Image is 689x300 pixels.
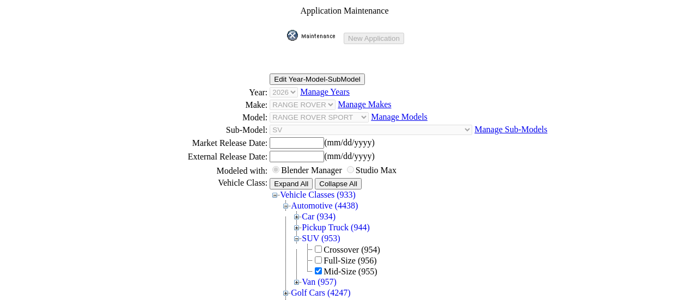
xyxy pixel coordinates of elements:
span: Crossover (954) [324,245,380,254]
img: Expand Car (934) [291,211,302,222]
input: Expand All [270,178,313,189]
label: Studio Max [356,166,397,175]
a: Pickup Truck (944) [302,223,369,232]
a: SUV (953) [302,234,340,243]
td: (mm/dd/yyyy) [269,150,548,163]
a: Automotive (4438) [291,201,358,210]
a: Golf Cars (4247) [291,288,350,297]
img: Collapse Automotive (4438) [281,200,291,211]
img: Expand Golf Cars (4247) [281,287,291,298]
a: Manage Models [371,112,428,121]
a: Car (934) [302,212,336,221]
td: (mm/dd/yyyy) [269,137,548,149]
span: Full-Size (956) [324,256,376,265]
img: maint.gif [287,30,342,41]
a: Manage Makes [338,100,391,109]
td: Year: [141,87,268,98]
td: Market Release Date: [141,137,268,149]
input: New Application [344,33,404,44]
img: Collapse SUV (953) [291,233,302,244]
td: Model: [141,112,268,123]
td: Make: [141,99,268,111]
input: Edit Year-Model-SubModel [270,74,365,85]
td: External Release Date: [141,150,268,163]
input: Collapse All [315,178,362,189]
a: Van (957) [302,277,337,286]
span: Mid-Size (955) [324,267,377,276]
td: Modeled with: [141,164,268,176]
img: Expand Pickup Truck (944) [291,222,302,233]
a: Vehicle Classes (933) [280,190,356,199]
td: Application Maintenance [141,5,548,16]
a: Manage Years [300,87,350,96]
a: Manage Sub-Models [474,125,547,134]
label: Blender Manager [281,166,342,175]
img: Collapse Vehicle Classes (933) [270,189,280,200]
td: Sub-Model: [141,124,268,136]
img: Expand Van (957) [291,277,302,287]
